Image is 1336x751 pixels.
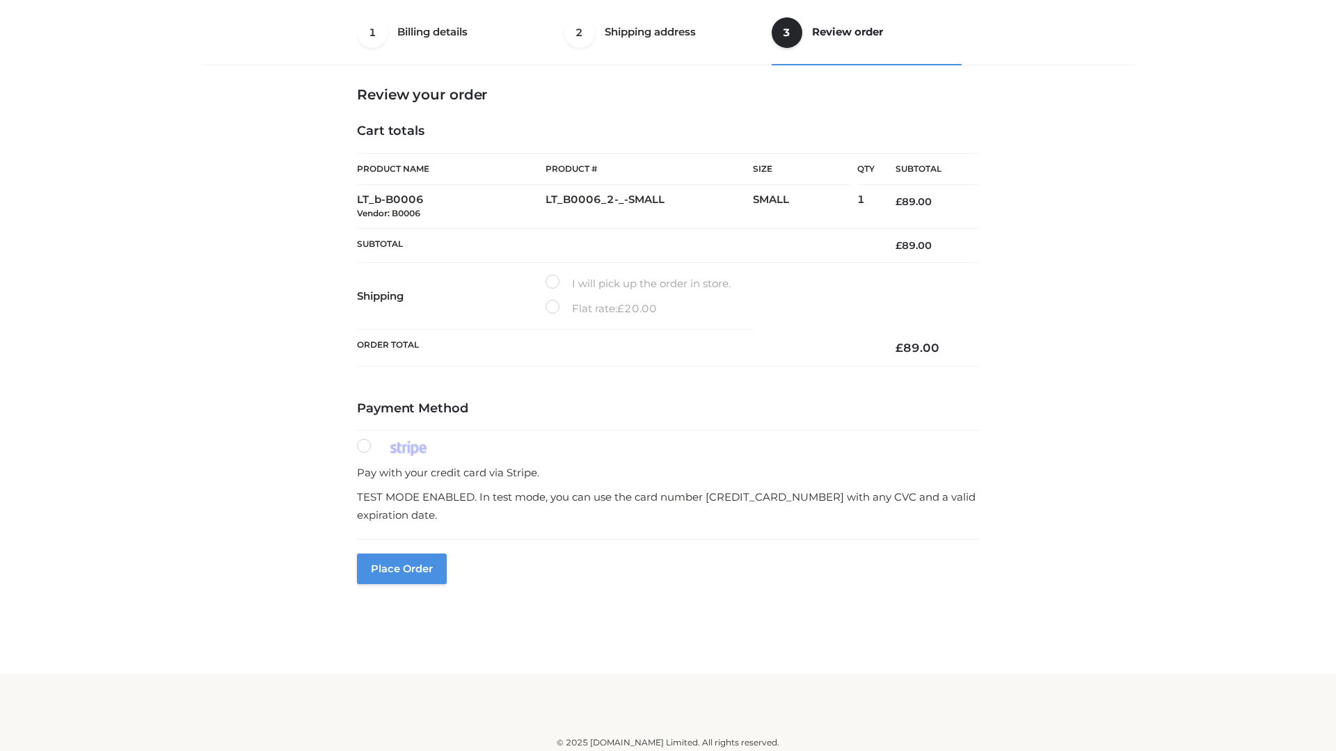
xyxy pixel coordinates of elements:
span: £ [617,302,624,315]
th: Shipping [357,263,546,330]
bdi: 89.00 [896,195,932,208]
bdi: 89.00 [896,341,939,355]
h4: Cart totals [357,124,979,139]
th: Size [753,154,850,185]
td: LT_B0006_2-_-SMALL [546,185,753,229]
h3: Review your order [357,86,979,103]
button: Place order [357,554,447,584]
small: Vendor: B0006 [357,208,420,218]
th: Subtotal [875,154,979,185]
th: Product # [546,153,753,185]
bdi: 89.00 [896,239,932,252]
p: TEST MODE ENABLED. In test mode, you can use the card number [CREDIT_CARD_NUMBER] with any CVC an... [357,488,979,524]
div: © 2025 [DOMAIN_NAME] Limited. All rights reserved. [207,736,1129,750]
th: Qty [857,153,875,185]
td: LT_b-B0006 [357,185,546,229]
th: Product Name [357,153,546,185]
bdi: 20.00 [617,302,657,315]
th: Order Total [357,330,875,366]
p: Pay with your credit card via Stripe. [357,464,979,482]
td: 1 [857,185,875,229]
td: SMALL [753,185,857,229]
th: Subtotal [357,228,875,262]
label: I will pick up the order in store. [546,275,731,293]
label: Flat rate: [546,300,657,318]
h4: Payment Method [357,401,979,417]
span: £ [896,341,903,355]
span: £ [896,195,902,208]
span: £ [896,239,902,252]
